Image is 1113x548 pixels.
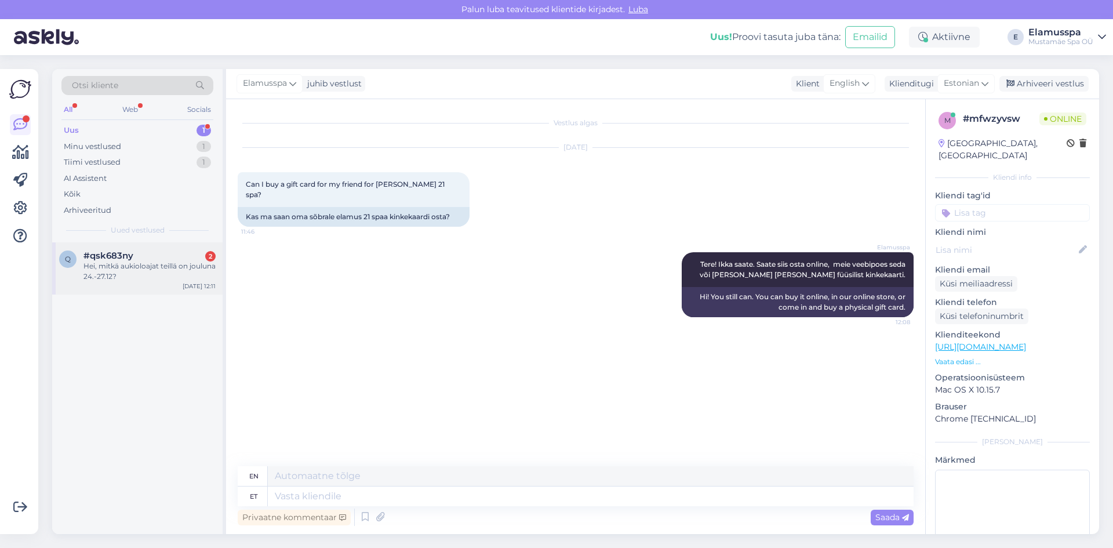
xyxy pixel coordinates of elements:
div: Kõik [64,188,81,200]
div: 1 [197,125,211,136]
p: Kliendi email [935,264,1090,276]
div: Klienditugi [885,78,934,90]
b: Uus! [710,31,732,42]
span: Uued vestlused [111,225,165,235]
div: Aktiivne [909,27,980,48]
input: Lisa tag [935,204,1090,222]
p: Brauser [935,401,1090,413]
p: Mac OS X 10.15.7 [935,384,1090,396]
p: Operatsioonisüsteem [935,372,1090,384]
span: Estonian [944,77,979,90]
div: Mustamäe Spa OÜ [1028,37,1093,46]
span: 12:08 [867,318,910,326]
div: Vestlus algas [238,118,914,128]
div: [PERSON_NAME] [935,437,1090,447]
p: Kliendi nimi [935,226,1090,238]
div: Arhiveeritud [64,205,111,216]
span: Otsi kliente [72,79,118,92]
div: E [1007,29,1024,45]
div: [GEOGRAPHIC_DATA], [GEOGRAPHIC_DATA] [939,137,1067,162]
div: Hi! You still can. You can buy it online, in our online store, or come in and buy a physical gift... [682,287,914,317]
div: Arhiveeri vestlus [999,76,1089,92]
div: Web [120,102,140,117]
div: AI Assistent [64,173,107,184]
div: Elamusspa [1028,28,1093,37]
div: All [61,102,75,117]
p: Vaata edasi ... [935,357,1090,367]
span: Elamusspa [243,77,287,90]
div: Küsi telefoninumbrit [935,309,1028,324]
span: Online [1039,112,1086,125]
div: # mfwzyvsw [963,112,1039,126]
div: [DATE] 12:11 [183,282,216,291]
span: Can I buy a gift card for my friend for [PERSON_NAME] 21 spa? [246,180,446,199]
span: #qsk683ny [83,251,133,261]
div: [DATE] [238,142,914,153]
input: Lisa nimi [936,244,1076,256]
div: Privaatne kommentaar [238,510,351,525]
img: Askly Logo [9,78,31,100]
span: Saada [875,512,909,522]
div: Klient [791,78,820,90]
div: Uus [64,125,79,136]
div: Minu vestlused [64,141,121,153]
div: 1 [197,141,211,153]
span: Tere! Ikka saate. Saate siis osta online, meie veebipoes seda või [PERSON_NAME] [PERSON_NAME] füü... [700,260,907,279]
a: ElamusspaMustamäe Spa OÜ [1028,28,1106,46]
div: Proovi tasuta juba täna: [710,30,841,44]
div: en [249,466,259,486]
div: Küsi meiliaadressi [935,276,1017,292]
div: Tiimi vestlused [64,157,121,168]
a: [URL][DOMAIN_NAME] [935,342,1026,352]
div: 2 [205,251,216,262]
p: Klienditeekond [935,329,1090,341]
span: Elamusspa [867,243,910,252]
p: Märkmed [935,454,1090,466]
p: Kliendi tag'id [935,190,1090,202]
div: Socials [185,102,213,117]
span: 11:46 [241,227,285,236]
div: Kas ma saan oma sõbrale elamus 21 spaa kinkekaardi osta? [238,207,470,227]
button: Emailid [845,26,895,48]
span: English [830,77,860,90]
div: juhib vestlust [303,78,362,90]
span: Luba [625,4,652,14]
p: Chrome [TECHNICAL_ID] [935,413,1090,425]
div: Hei, mitkä aukioloajat teillä on jouluna 24.-27.12? [83,261,216,282]
div: et [250,487,257,506]
div: Kliendi info [935,172,1090,183]
div: 1 [197,157,211,168]
span: q [65,255,71,263]
p: Kliendi telefon [935,296,1090,309]
span: m [944,116,951,125]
